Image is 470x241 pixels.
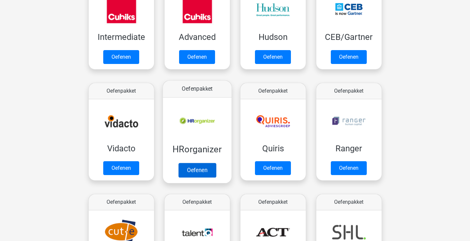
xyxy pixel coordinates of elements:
[103,161,139,175] a: Oefenen
[255,50,291,64] a: Oefenen
[331,161,367,175] a: Oefenen
[331,50,367,64] a: Oefenen
[255,161,291,175] a: Oefenen
[103,50,139,64] a: Oefenen
[179,50,215,64] a: Oefenen
[178,163,216,177] a: Oefenen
